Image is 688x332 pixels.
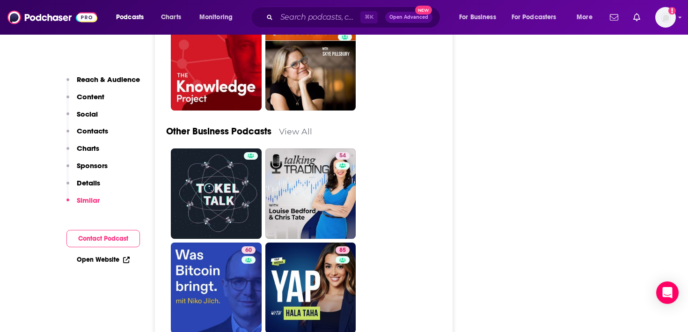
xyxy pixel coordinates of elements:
[110,10,156,25] button: open menu
[512,11,556,24] span: For Podcasters
[66,196,100,213] button: Similar
[155,10,187,25] a: Charts
[66,126,108,144] button: Contacts
[66,92,104,110] button: Content
[66,161,108,178] button: Sponsors
[260,7,449,28] div: Search podcasts, credits, & more...
[655,7,676,28] span: Logged in as camsdkc
[77,110,98,118] p: Social
[66,110,98,127] button: Social
[459,11,496,24] span: For Business
[116,11,144,24] span: Podcasts
[66,230,140,247] button: Contact Podcast
[77,144,99,153] p: Charts
[360,11,378,23] span: ⌘ K
[570,10,604,25] button: open menu
[656,281,679,304] div: Open Intercom Messenger
[166,125,271,137] a: Other Business Podcasts
[339,151,346,161] span: 54
[66,178,100,196] button: Details
[265,20,356,111] a: 5
[415,6,432,15] span: New
[199,11,233,24] span: Monitoring
[7,8,97,26] img: Podchaser - Follow, Share and Rate Podcasts
[193,10,245,25] button: open menu
[655,7,676,28] img: User Profile
[336,152,350,160] a: 54
[505,10,570,25] button: open menu
[668,7,676,15] svg: Add a profile image
[655,7,676,28] button: Show profile menu
[66,144,99,161] button: Charts
[629,9,644,25] a: Show notifications dropdown
[279,126,312,136] a: View All
[265,148,356,239] a: 54
[389,15,428,20] span: Open Advanced
[77,75,140,84] p: Reach & Audience
[161,11,181,24] span: Charts
[77,256,130,264] a: Open Website
[77,196,100,205] p: Similar
[77,126,108,135] p: Contacts
[242,246,256,254] a: 60
[66,75,140,92] button: Reach & Audience
[77,161,108,170] p: Sponsors
[577,11,593,24] span: More
[336,246,350,254] a: 85
[339,246,346,255] span: 85
[77,92,104,101] p: Content
[606,9,622,25] a: Show notifications dropdown
[245,246,252,255] span: 60
[77,178,100,187] p: Details
[453,10,508,25] button: open menu
[385,12,432,23] button: Open AdvancedNew
[277,10,360,25] input: Search podcasts, credits, & more...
